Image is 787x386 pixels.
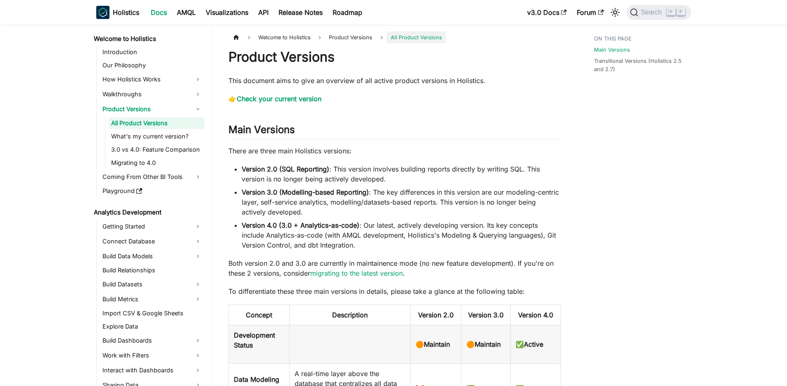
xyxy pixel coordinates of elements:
span: Search [638,9,667,16]
a: Forum [572,6,609,19]
a: AMQL [172,6,201,19]
a: Import CSV & Google Sheets [100,307,204,319]
a: 3.0 vs 4.0: Feature Comparison [109,144,204,155]
a: Welcome to Holistics [91,33,204,45]
strong: Maintain [424,340,450,348]
a: Walkthroughs [100,88,204,101]
strong: Version 3.0 (Modelling-based Reporting) [242,188,369,196]
a: What's my current version? [109,131,204,142]
span: All Product Versions [387,31,446,43]
p: Both version 2.0 and 3.0 are currently in maintainence mode (no new feature development). If you'... [228,258,561,278]
a: Interact with Dashboards [100,364,204,377]
nav: Docs sidebar [88,25,212,386]
li: : The key differences in this version are our modeling-centric layer, self-service analytics, mod... [242,187,561,217]
kbd: K [677,8,685,16]
a: v3.0 Docs [522,6,572,19]
td: 🟠 [461,325,511,364]
a: Roadmap [328,6,367,19]
a: Home page [228,31,244,43]
a: API [253,6,273,19]
kbd: ⌘ [667,8,675,16]
a: Build Datasets [100,278,204,291]
a: Connect Database [100,235,204,248]
a: Getting Started [100,220,204,233]
a: Playground [100,185,204,197]
a: Explore Data [100,321,204,332]
a: Build Metrics [100,293,204,306]
a: Build Relationships [100,264,204,276]
nav: Breadcrumbs [228,31,561,43]
a: Docs [146,6,172,19]
strong: Maintain [475,340,501,348]
a: migrating to the latest version [310,269,403,277]
th: Version 2.0 [410,305,461,325]
a: Release Notes [273,6,328,19]
a: Introduction [100,46,204,58]
img: Holistics [96,6,109,19]
h1: Product Versions [228,49,561,65]
li: : This version involves building reports directly by writing SQL. This version is no longer being... [242,164,561,184]
a: Coming From Other BI Tools [100,170,204,183]
a: Our Philosophy [100,60,204,71]
p: This document aims to give an overview of all active product versions in Holistics. [228,76,561,86]
strong: Active [524,340,543,348]
h2: Main Versions [228,124,561,139]
th: Version 3.0 [461,305,511,325]
a: All Product Versions [109,117,204,129]
p: To differentiate these three main versions in details, please take a glance at the following table: [228,286,561,296]
button: Search (Command+K) [627,5,691,20]
a: Build Dashboards [100,334,204,347]
p: There are three main Holistics versions: [228,146,561,156]
th: Concept [228,305,289,325]
a: Work with Filters [100,349,204,362]
th: Description [289,305,410,325]
button: Switch between dark and light mode (currently light mode) [609,6,622,19]
td: ✅ [511,325,561,364]
strong: 👉 [228,95,321,103]
span: Welcome to Holistics [254,31,315,43]
a: Main Versions [594,46,630,54]
a: Analytics Development [91,207,204,218]
a: Migrating to 4.0 [109,157,204,169]
a: Build Data Models [100,250,204,263]
a: Check your current version [237,95,321,103]
li: : Our latest, actively developing version. Its key concepts include Analytics-as-code (with AMQL ... [242,220,561,250]
strong: Version 4.0 (3.0 + Analytics-as-code) [242,221,359,229]
span: Product Versions [325,31,376,43]
strong: Development Status [234,331,275,349]
a: Product Versions [100,102,204,116]
a: Visualizations [201,6,253,19]
a: HolisticsHolistics [96,6,139,19]
b: Holistics [113,7,139,17]
th: Version 4.0 [511,305,561,325]
a: How Holistics Works [100,73,204,86]
td: 🟠 [410,325,461,364]
strong: Version 2.0 (SQL Reporting) [242,165,329,173]
a: Transitional Versions (Holistics 2.5 and 2.7) [594,57,686,73]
